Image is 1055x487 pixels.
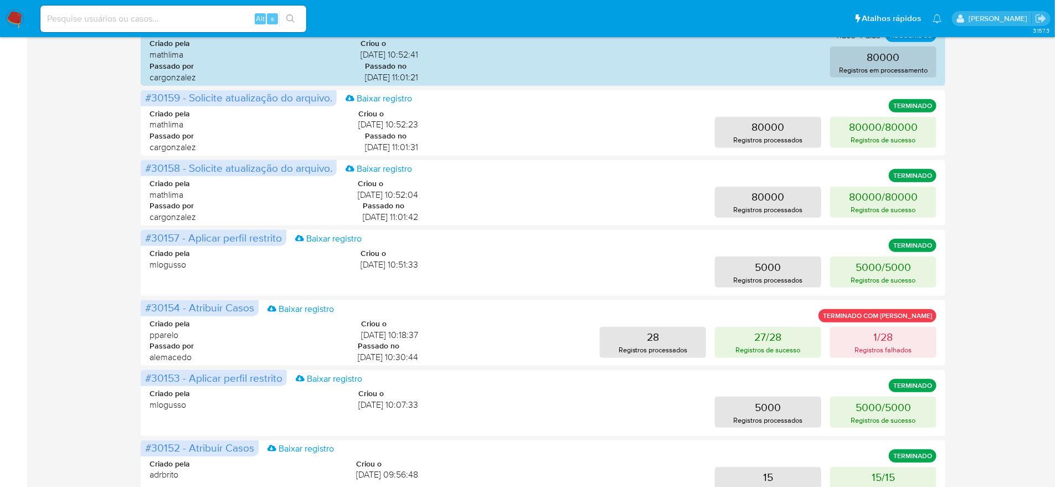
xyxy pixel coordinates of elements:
[271,13,274,24] span: s
[256,13,265,24] span: Alt
[279,11,302,27] button: search-icon
[933,14,942,23] a: Notificações
[862,13,922,24] span: Atalhos rápidos
[1033,26,1049,35] span: 3.157.3
[969,13,1031,24] p: matheus.lima@mercadopago.com.br
[1035,13,1047,24] a: Sair
[40,12,306,26] input: Pesquise usuários ou casos...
